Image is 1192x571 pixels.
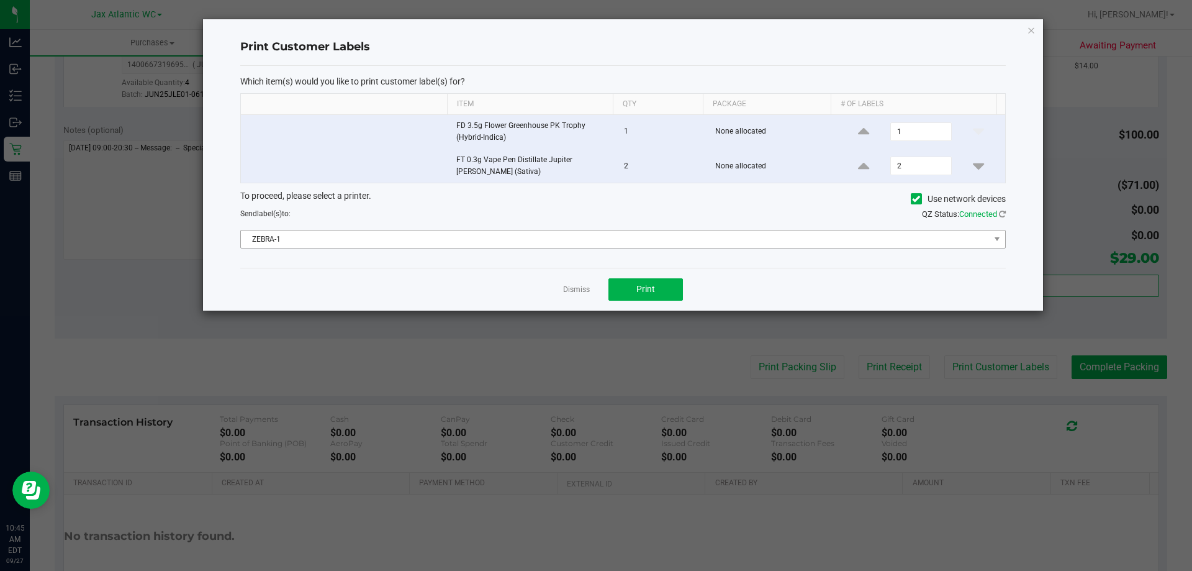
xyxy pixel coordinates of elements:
label: Use network devices [911,193,1006,206]
th: Item [447,94,613,115]
th: Qty [613,94,703,115]
td: None allocated [708,149,838,183]
button: Print [608,278,683,301]
td: FD 3.5g Flower Greenhouse PK Trophy (Hybrid-Indica) [449,115,616,149]
td: FT 0.3g Vape Pen Distillate Jupiter [PERSON_NAME] (Sativa) [449,149,616,183]
td: 2 [616,149,708,183]
span: QZ Status: [922,209,1006,219]
td: None allocated [708,115,838,149]
h4: Print Customer Labels [240,39,1006,55]
td: 1 [616,115,708,149]
iframe: Resource center [12,472,50,509]
span: Send to: [240,209,291,218]
th: # of labels [831,94,996,115]
span: Print [636,284,655,294]
span: label(s) [257,209,282,218]
p: Which item(s) would you like to print customer label(s) for? [240,76,1006,87]
span: ZEBRA-1 [241,231,990,248]
span: Connected [959,209,997,219]
th: Package [703,94,831,115]
a: Dismiss [563,285,590,295]
div: To proceed, please select a printer. [231,190,1015,208]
